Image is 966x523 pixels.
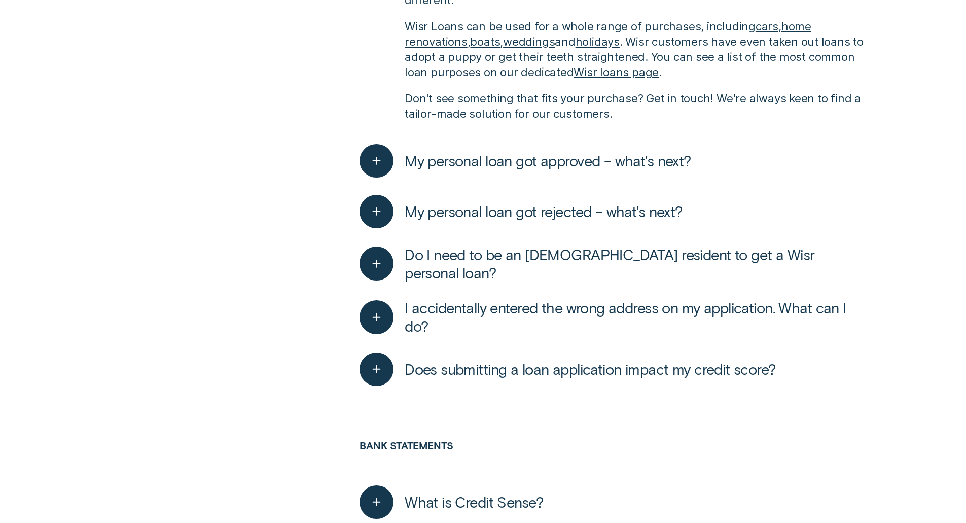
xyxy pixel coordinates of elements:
[360,299,864,335] button: I accidentally entered the wrong address on my application. What can I do?
[360,485,543,519] button: What is Credit Sense?
[405,19,864,80] p: Wisr Loans can be used for a whole range of purchases, including , , , and . Wisr customers have ...
[503,34,555,48] a: weddings
[405,360,776,378] span: Does submitting a loan application impact my credit score?
[405,91,864,121] p: Don't see something that fits your purchase? Get in touch! We're always keen to find a tailor-mad...
[360,246,864,282] button: Do I need to be an [DEMOGRAPHIC_DATA] resident to get a Wisr personal loan?
[405,152,691,170] span: My personal loan got approved – what's next?
[405,202,683,221] span: My personal loan got rejected – what's next?
[576,34,620,48] a: holidays
[360,353,775,387] button: Does submitting a loan application impact my credit score?
[574,65,659,79] a: Wisr loans page
[360,144,691,178] button: My personal loan got approved – what's next?
[405,493,543,511] span: What is Credit Sense?
[756,19,778,33] a: cars
[405,299,864,335] span: I accidentally entered the wrong address on my application. What can I do?
[470,34,500,48] a: boats
[360,440,864,477] h3: Bank statements
[405,246,864,282] span: Do I need to be an [DEMOGRAPHIC_DATA] resident to get a Wisr personal loan?
[360,195,682,229] button: My personal loan got rejected – what's next?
